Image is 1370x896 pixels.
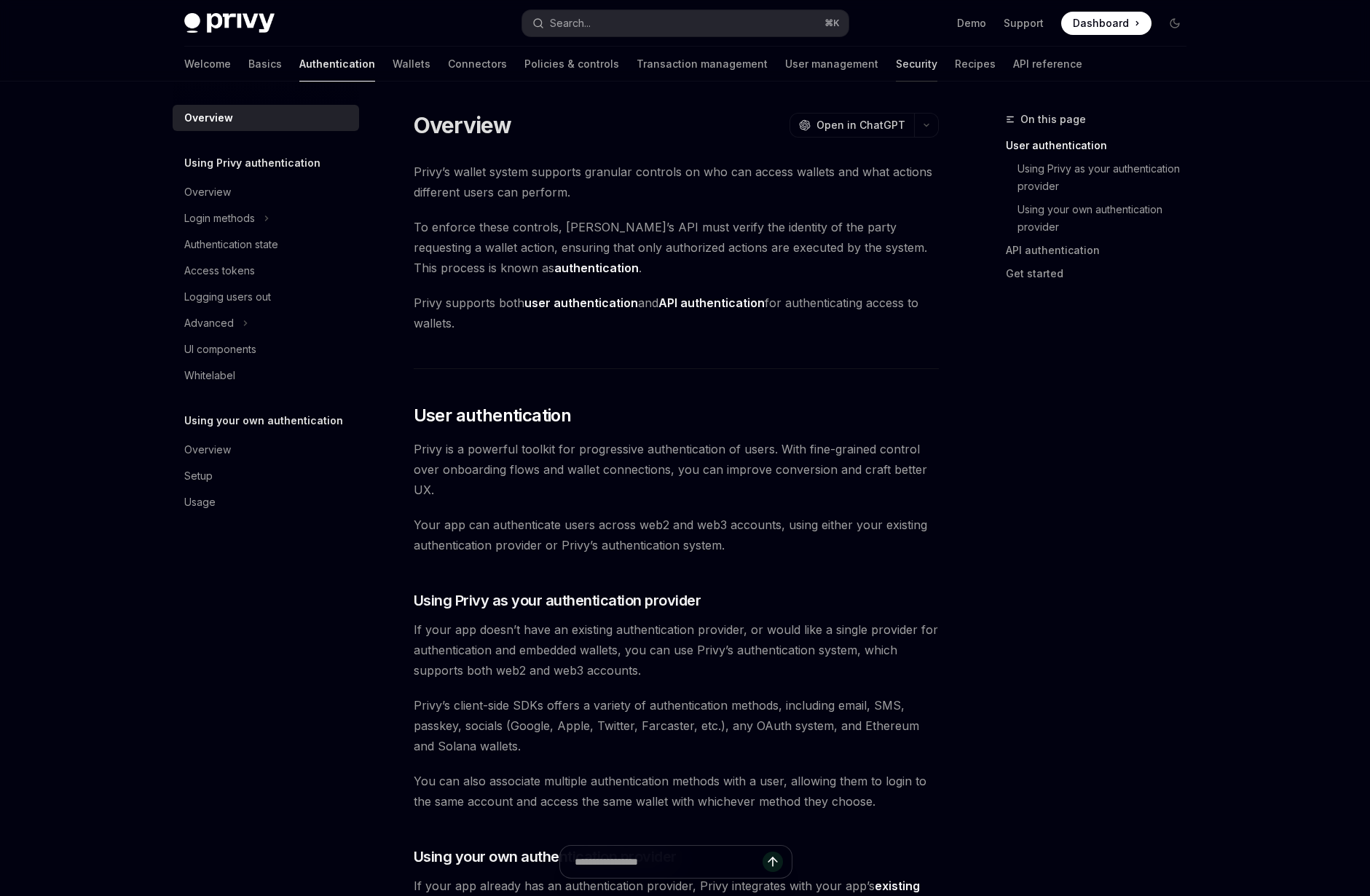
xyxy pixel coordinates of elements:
div: Setup [184,467,213,485]
div: Overview [184,441,231,459]
a: Connectors [448,47,507,82]
div: Whitelabel [184,367,235,384]
img: dark logo [184,13,275,33]
a: UI components [173,336,359,362]
span: Your app can authenticate users across web2 and web3 accounts, using either your existing authent... [414,515,939,555]
a: Dashboard [1061,12,1151,35]
a: Using your own authentication provider [1006,198,1198,239]
strong: API authentication [658,296,765,310]
h1: Overview [414,112,512,138]
a: Overview [173,437,359,463]
div: Access tokens [184,262,255,279]
span: To enforce these controls, [PERSON_NAME]’s API must verify the identity of the party requesting a... [414,217,939,278]
a: Policies & controls [524,47,619,82]
a: API authentication [1006,239,1198,262]
a: Demo [957,16,986,31]
a: Using Privy as your authentication provider [1006,157,1198,198]
span: Privy is a powerful toolkit for progressive authentication of users. With fine-grained control ov... [414,439,939,500]
button: Open search [522,10,849,36]
a: Security [896,47,937,82]
a: Logging users out [173,284,359,310]
a: Basics [248,47,282,82]
a: Setup [173,463,359,489]
div: Search... [550,15,591,32]
a: Get started [1006,262,1198,285]
span: Privy’s client-side SDKs offers a variety of authentication methods, including email, SMS, passke... [414,695,939,756]
strong: authentication [554,261,639,275]
span: Open in ChatGPT [816,118,905,132]
a: Whitelabel [173,362,359,389]
a: API reference [1013,47,1082,82]
a: Usage [173,489,359,515]
a: Overview [173,105,359,131]
h5: Using Privy authentication [184,154,320,172]
div: Overview [184,109,233,127]
a: User management [785,47,878,82]
a: Recipes [955,47,996,82]
div: Advanced [184,314,234,332]
div: Usage [184,493,216,511]
button: Toggle Advanced section [173,310,359,336]
a: User authentication [1006,134,1198,157]
span: If your app doesn’t have an existing authentication provider, or would like a single provider for... [414,619,939,681]
span: Using Privy as your authentication provider [414,590,701,611]
a: Wallets [393,47,430,82]
button: Toggle Login methods section [173,205,359,231]
span: On this page [1020,111,1086,128]
a: Overview [173,179,359,205]
div: Authentication state [184,236,278,253]
a: Welcome [184,47,231,82]
a: Authentication [299,47,375,82]
button: Open in ChatGPT [790,113,914,138]
span: You can also associate multiple authentication methods with a user, allowing them to login to the... [414,771,939,812]
a: Access tokens [173,258,359,284]
div: Overview [184,183,231,201]
span: User authentication [414,404,572,427]
span: ⌘ K [824,17,840,29]
strong: user authentication [524,296,638,310]
span: Dashboard [1073,16,1129,31]
span: Privy supports both and for authenticating access to wallets. [414,293,939,333]
button: Toggle dark mode [1163,12,1186,35]
a: Support [1004,16,1044,31]
input: Ask a question... [575,846,763,878]
div: Logging users out [184,288,271,306]
a: Transaction management [637,47,768,82]
a: Authentication state [173,231,359,258]
h5: Using your own authentication [184,412,343,429]
button: Send message [763,852,783,872]
div: Login methods [184,210,255,227]
span: Privy’s wallet system supports granular controls on who can access wallets and what actions diffe... [414,162,939,202]
div: UI components [184,341,256,358]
